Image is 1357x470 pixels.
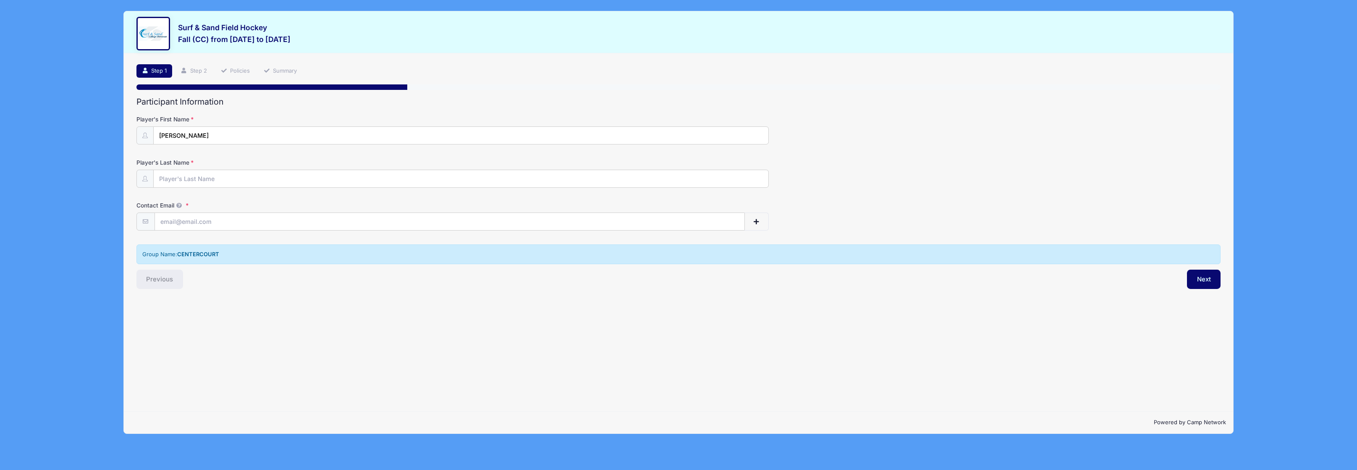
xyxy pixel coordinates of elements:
input: email@email.com [155,213,745,231]
a: Step 2 [175,64,212,78]
label: Player's Last Name [136,158,498,167]
input: Player's Last Name [153,170,769,188]
a: Summary [258,64,302,78]
div: Group Name: [136,244,1221,265]
button: Next [1187,270,1221,289]
strong: CENTERCOURT [177,251,219,257]
h2: Participant Information [136,97,1221,107]
p: Powered by Camp Network [131,418,1226,427]
label: Player's First Name [136,115,498,123]
input: Player's First Name [153,126,769,144]
a: Policies [215,64,255,78]
a: Step 1 [136,64,173,78]
h3: Fall (CC) from [DATE] to [DATE] [178,35,291,44]
label: Contact Email [136,201,498,210]
h3: Surf & Sand Field Hockey [178,23,291,32]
